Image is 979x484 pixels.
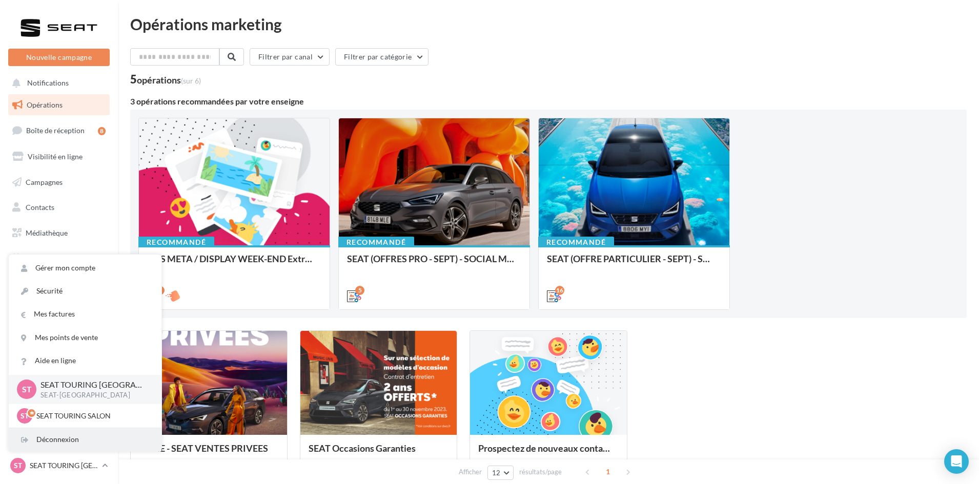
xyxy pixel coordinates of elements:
[130,97,967,106] div: 3 opérations recommandées par votre enseigne
[21,411,29,421] span: ST
[137,75,201,85] div: opérations
[8,49,110,66] button: Nouvelle campagne
[355,286,364,295] div: 5
[138,237,214,248] div: Recommandé
[6,222,112,244] a: Médiathèque
[6,273,112,303] a: PLV et print personnalisable
[27,79,69,88] span: Notifications
[6,119,112,141] a: Boîte de réception8
[14,460,22,471] span: ST
[27,100,63,109] span: Opérations
[6,172,112,193] a: Campagnes
[9,257,161,280] a: Gérer mon compte
[181,76,201,85] span: (sur 6)
[9,349,161,372] a: Aide en ligne
[40,379,145,391] p: SEAT TOURING [GEOGRAPHIC_DATA]
[547,254,721,274] div: SEAT (OFFRE PARTICULIER - SEPT) - SOCIAL MEDIA
[139,443,279,464] div: SOME - SEAT VENTES PRIVEES
[338,237,414,248] div: Recommandé
[9,428,161,451] div: Déconnexion
[250,48,330,66] button: Filtrer par canal
[347,254,521,274] div: SEAT (OFFRES PRO - SEPT) - SOCIAL MEDIA
[492,469,501,477] span: 12
[26,228,68,237] span: Médiathèque
[26,177,63,186] span: Campagnes
[9,303,161,326] a: Mes factures
[147,254,321,274] div: ADS META / DISPLAY WEEK-END Extraordinaire (JPO) Septembre 2025
[478,443,618,464] div: Prospectez de nouveaux contacts
[6,146,112,167] a: Visibilité en ligne
[944,449,969,474] div: Open Intercom Messenger
[600,464,616,480] span: 1
[309,443,448,464] div: SEAT Occasions Garanties
[26,126,85,135] span: Boîte de réception
[30,460,98,471] p: SEAT TOURING [GEOGRAPHIC_DATA]
[6,248,112,269] a: Calendrier
[9,280,161,303] a: Sécurité
[40,391,145,400] p: SEAT-[GEOGRAPHIC_DATA]
[36,411,149,421] p: SEAT TOURING SALON
[519,467,562,477] span: résultats/page
[28,152,83,161] span: Visibilité en ligne
[335,48,429,66] button: Filtrer par catégorie
[6,307,112,338] a: Campagnes DataOnDemand
[459,467,482,477] span: Afficher
[22,384,32,395] span: ST
[555,286,564,295] div: 16
[6,94,112,116] a: Opérations
[9,326,161,349] a: Mes points de vente
[98,127,106,135] div: 8
[538,237,614,248] div: Recommandé
[6,197,112,218] a: Contacts
[130,74,201,85] div: 5
[8,456,110,475] a: ST SEAT TOURING [GEOGRAPHIC_DATA]
[26,203,54,212] span: Contacts
[487,466,514,480] button: 12
[130,16,967,32] div: Opérations marketing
